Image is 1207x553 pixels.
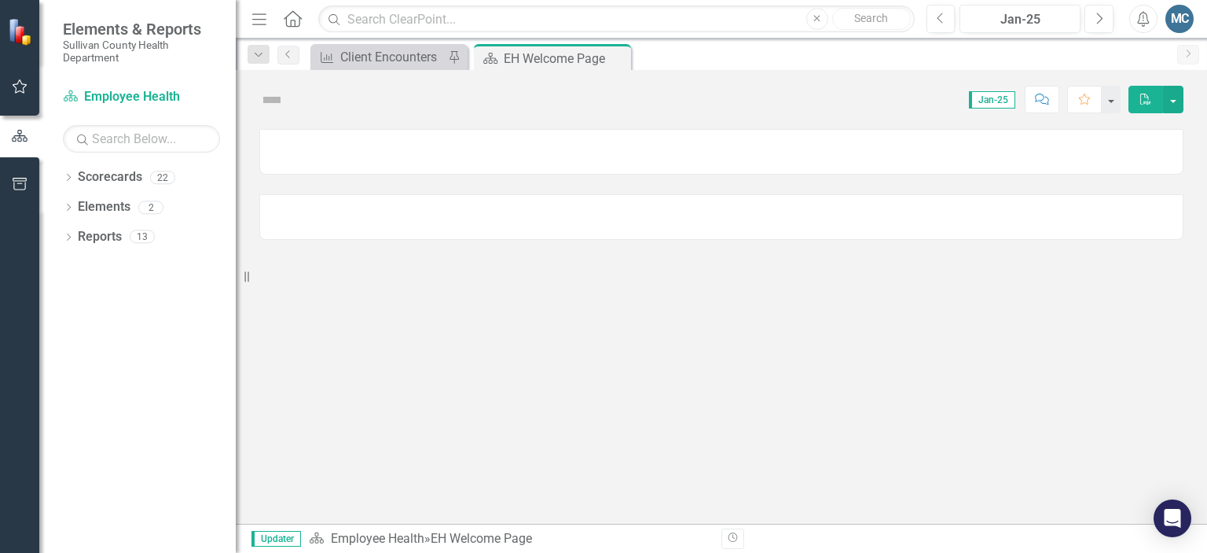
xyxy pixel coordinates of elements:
div: 13 [130,230,155,244]
a: Scorecards [78,168,142,186]
small: Sullivan County Health Department [63,39,220,65]
span: Jan-25 [969,91,1015,109]
button: MC [1165,5,1194,33]
input: Search Below... [63,125,220,153]
span: Search [854,12,888,24]
a: Employee Health [63,88,220,106]
div: EH Welcome Page [431,531,532,546]
a: Client Encounters [314,47,444,67]
a: Elements [78,198,130,216]
button: Search [832,8,911,30]
div: 2 [138,201,163,214]
img: ClearPoint Strategy [8,18,35,46]
div: Open Intercom Messenger [1154,500,1191,537]
div: » [309,530,710,548]
img: Not Defined [259,87,284,112]
div: Client Encounters [340,47,444,67]
span: Elements & Reports [63,20,220,39]
button: Jan-25 [959,5,1080,33]
span: Updater [251,531,301,547]
a: Employee Health [331,531,424,546]
div: EH Welcome Page [504,49,627,68]
a: Reports [78,228,122,246]
div: 22 [150,171,175,184]
div: Jan-25 [965,10,1075,29]
input: Search ClearPoint... [318,6,914,33]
